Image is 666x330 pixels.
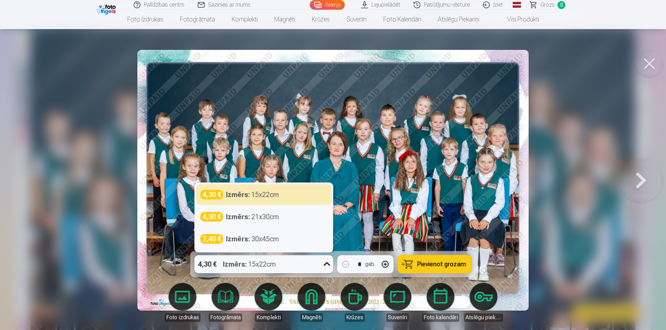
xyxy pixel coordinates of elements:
div: Foto kalendāri [422,313,459,322]
span: Grozs [540,1,555,9]
a: Komplekti [223,10,266,29]
img: /fa1 [96,3,118,15]
a: Foto kalendāri [375,10,429,29]
strong: Izmērs : [226,212,250,222]
a: Suvenīri [378,283,417,322]
a: Foto izdrukas [163,283,202,322]
span: Pievienot grozam [417,261,466,267]
div: gab. [365,260,376,268]
div: 30x45cm [226,234,279,244]
div: Fotogrāmata [209,313,242,322]
div: Magnēti [300,313,323,322]
div: Krūzes [345,313,365,322]
a: Foto kalendāri [421,283,460,322]
div: 15x22cm [223,255,276,273]
span: 0 [557,1,565,9]
a: Visi produkti [488,10,547,29]
a: Fotogrāmata [172,10,223,29]
a: Fotogrāmata [206,283,245,322]
div: Foto izdrukas [165,313,200,322]
a: Foto izdrukas [119,10,172,29]
strong: Izmērs : [226,190,250,199]
a: Krūzes [335,283,374,322]
strong: Izmērs : [226,234,250,244]
div: 4,30 € [200,212,223,222]
div: 4,30 € [195,255,220,273]
div: 21x30cm [226,212,279,222]
div: Komplekti [255,313,282,322]
a: Suvenīri [338,10,375,29]
div: 15x22cm [226,190,279,199]
a: Komplekti [249,283,288,322]
div: 7,40 € [200,234,223,244]
div: 4,30 € [200,190,223,199]
a: Atslēgu piekariņi [464,283,503,322]
div: Atslēgu piekariņi [464,313,503,322]
a: Magnēti [266,10,304,29]
a: Krūzes [304,10,338,29]
strong: Izmērs : [223,259,247,269]
a: Atslēgu piekariņi [429,10,488,29]
a: Magnēti [292,283,331,322]
div: Suvenīri [386,313,409,322]
button: Pievienot grozam [398,255,472,273]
